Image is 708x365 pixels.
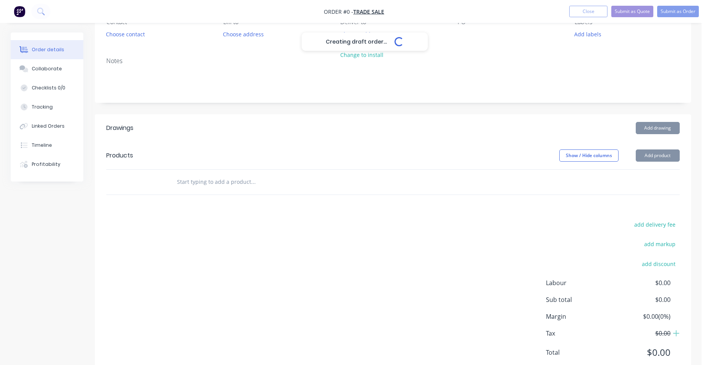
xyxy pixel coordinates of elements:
button: Choose contact [102,29,149,39]
button: Choose address [336,29,385,39]
button: Add labels [570,29,606,39]
span: Order #0 - [324,8,353,15]
div: Deliver to [340,18,445,26]
button: Submit as Quote [611,6,653,17]
div: Labels [575,18,679,26]
button: Close [569,6,607,17]
img: Factory [14,6,25,17]
a: TRADE SALE [353,8,384,15]
div: PO [458,18,562,26]
button: Submit as Order [657,6,699,17]
button: Choose address [219,29,268,39]
div: Creating draft order... [302,32,428,51]
div: Contact [106,18,211,26]
div: Bill to [223,18,328,26]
